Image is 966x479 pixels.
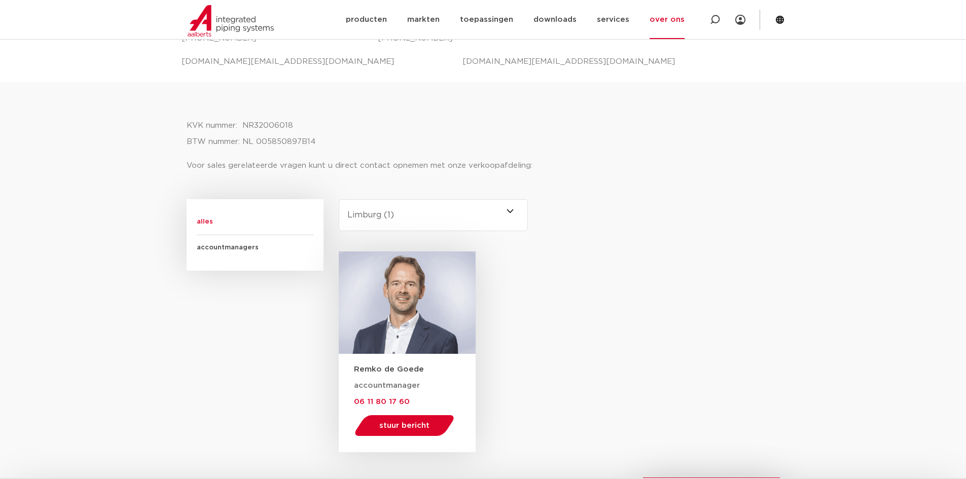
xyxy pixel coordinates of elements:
p: Voor sales gerelateerde vragen kunt u direct contact opnemen met onze verkoopafdeling: [187,158,780,174]
p: [DOMAIN_NAME][EMAIL_ADDRESS][DOMAIN_NAME] [DOMAIN_NAME][EMAIL_ADDRESS][DOMAIN_NAME] [182,54,785,70]
span: 06 11 80 17 60 [354,398,410,406]
p: KVK nummer: NR32006018 BTW nummer: NL 005850897B14 [187,118,780,150]
span: accountmanagers [197,235,313,261]
span: stuur bericht [379,422,430,429]
div: my IPS [735,9,745,31]
a: 06 11 80 17 60 [354,397,410,406]
span: accountmanager [354,382,420,389]
h3: Remko de Goede [354,364,476,375]
span: alles [197,209,313,235]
